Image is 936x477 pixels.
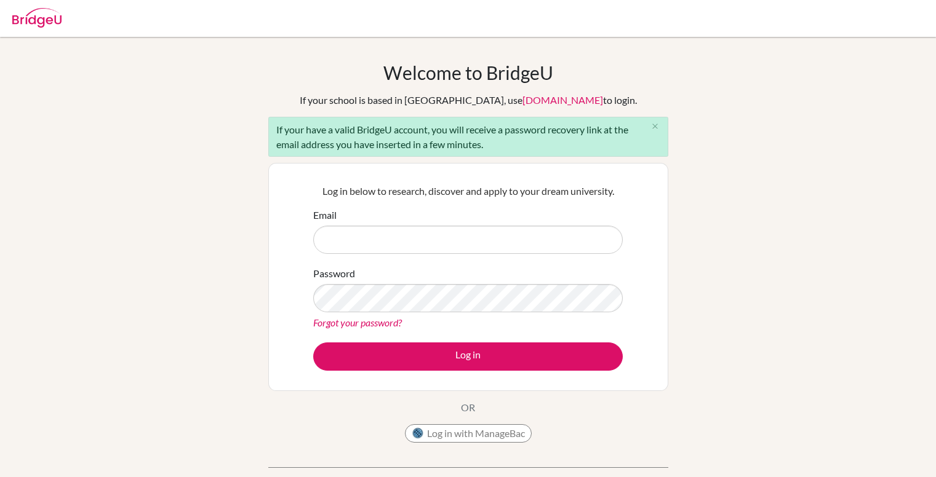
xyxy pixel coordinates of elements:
[643,117,668,136] button: Close
[461,400,475,415] p: OR
[522,94,603,106] a: [DOMAIN_NAME]
[313,208,337,223] label: Email
[313,266,355,281] label: Password
[405,424,532,443] button: Log in with ManageBac
[12,8,62,28] img: Bridge-U
[300,93,637,108] div: If your school is based in [GEOGRAPHIC_DATA], use to login.
[313,342,623,371] button: Log in
[268,117,668,157] div: If your have a valid BridgeU account, you will receive a password recovery link at the email addr...
[313,317,402,328] a: Forgot your password?
[383,61,553,84] h1: Welcome to BridgeU
[313,184,623,199] p: Log in below to research, discover and apply to your dream university.
[650,122,660,131] i: close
